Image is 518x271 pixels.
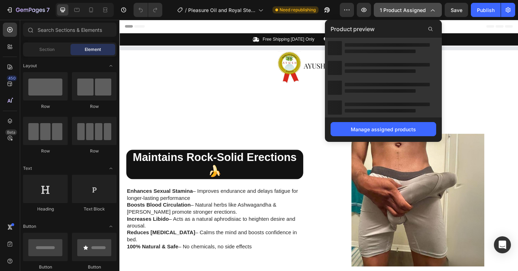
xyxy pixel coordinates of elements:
[72,264,117,270] div: Button
[7,75,17,81] div: 450
[3,3,53,17] button: 7
[494,236,511,253] div: Open Intercom Messenger
[471,3,501,17] button: Publish
[39,46,55,53] span: Section
[105,163,117,174] span: Toggle open
[331,25,375,33] span: Product preview
[23,103,68,110] div: Row
[351,126,416,133] div: Manage assigned products
[23,264,68,270] div: Button
[23,63,37,69] span: Layout
[188,6,255,14] span: Pleasure Oil and Royal Stength Capsule Combo
[119,20,518,271] iframe: Design area
[23,148,68,154] div: Row
[105,221,117,232] span: Toggle open
[374,3,442,17] button: 1 product assigned
[331,122,436,136] button: Manage assigned products
[23,223,36,230] span: Button
[46,6,50,14] p: 7
[185,6,187,14] span: /
[280,7,316,13] span: Need republishing
[380,6,426,14] span: 1 product assigned
[445,3,468,17] button: Save
[451,7,462,13] span: Save
[85,46,101,53] span: Element
[23,165,32,172] span: Text
[477,6,495,14] div: Publish
[72,148,117,154] div: Row
[23,23,117,37] input: Search Sections & Elements
[72,206,117,212] div: Text Block
[23,206,68,212] div: Heading
[72,103,117,110] div: Row
[5,129,17,135] div: Beta
[247,122,389,263] img: 4_547f6d3e-6796-4104-888f-4a2aba0dc7ef.jpg
[105,60,117,71] span: Toggle open
[134,3,162,17] div: Undo/Redo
